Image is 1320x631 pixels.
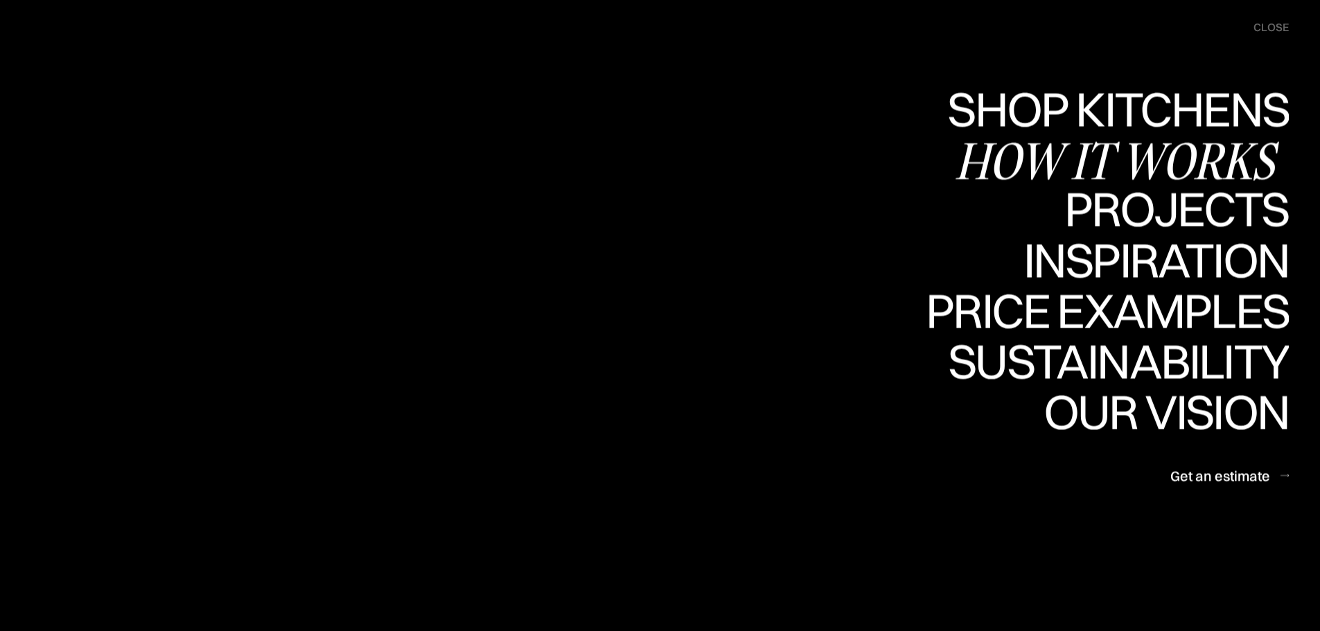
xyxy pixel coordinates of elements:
a: Our visionOur vision [1032,387,1289,438]
div: Our vision [1032,436,1289,484]
div: How it works [955,136,1289,184]
div: Shop Kitchens [940,133,1289,181]
a: ProjectsProjects [1064,186,1289,236]
div: Our vision [1032,387,1289,436]
div: Inspiration [1004,236,1289,285]
a: How it worksHow it works [955,135,1289,186]
div: Projects [1064,184,1289,233]
a: Get an estimate [1170,459,1289,492]
div: Sustainability [936,385,1289,434]
div: close [1253,20,1289,35]
div: Price examples [926,335,1289,384]
div: menu [1240,14,1289,42]
div: Price examples [926,287,1289,335]
a: InspirationInspiration [1004,236,1289,287]
div: Get an estimate [1170,466,1270,485]
div: Shop Kitchens [940,85,1289,133]
div: Inspiration [1004,285,1289,333]
div: Sustainability [936,337,1289,385]
a: Shop KitchensShop Kitchens [940,85,1289,135]
div: Projects [1064,233,1289,281]
a: SustainabilitySustainability [936,337,1289,387]
a: Price examplesPrice examples [926,287,1289,337]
